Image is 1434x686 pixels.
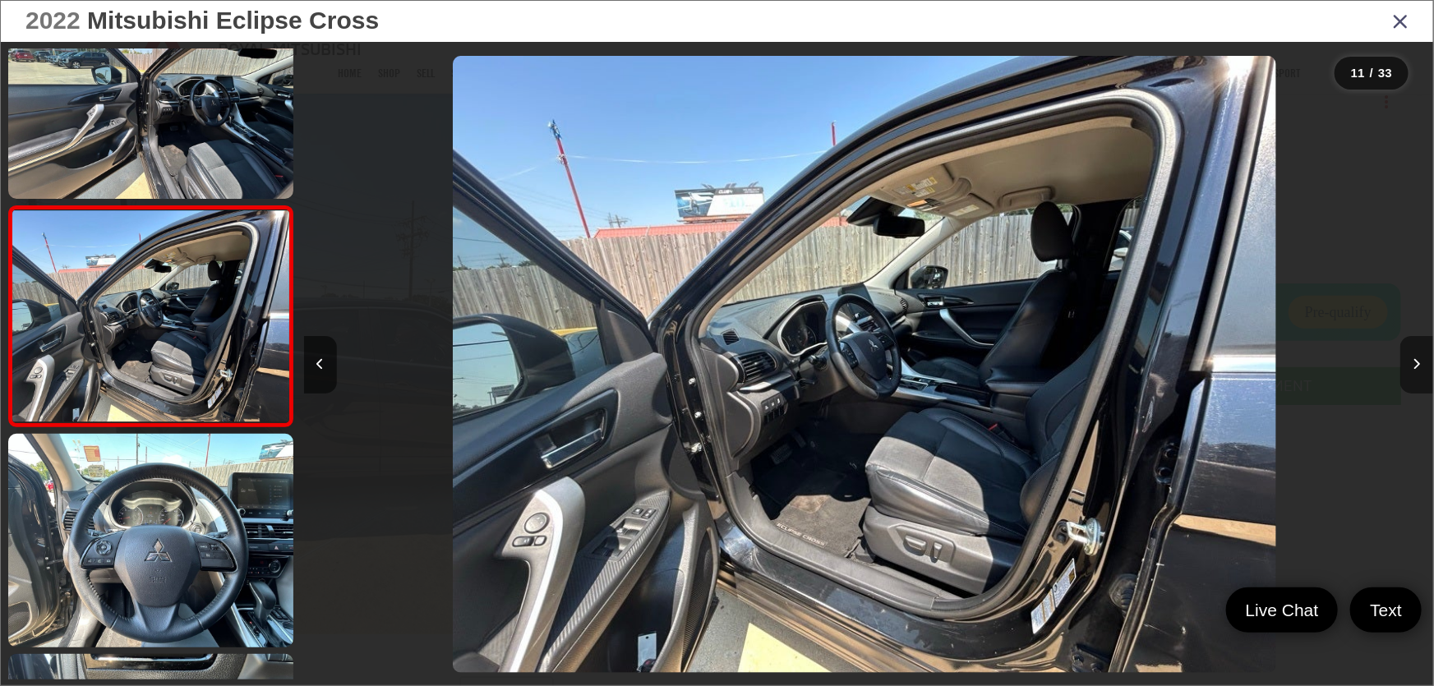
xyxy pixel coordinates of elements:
span: 2022 [25,7,81,34]
img: 2022 Mitsubishi Eclipse Cross SE [6,432,297,650]
span: Mitsubishi Eclipse Cross [87,7,379,34]
span: Live Chat [1238,599,1327,621]
i: Close gallery [1392,10,1409,31]
span: 33 [1378,66,1392,80]
a: Text [1350,587,1422,633]
button: Next image [1400,336,1433,394]
div: 2022 Mitsubishi Eclipse Cross SE 10 [300,56,1429,674]
img: 2022 Mitsubishi Eclipse Cross SE [453,56,1276,674]
button: Previous image [304,336,337,394]
span: 11 [1351,66,1365,80]
span: Text [1362,599,1410,621]
img: 2022 Mitsubishi Eclipse Cross SE [10,211,292,422]
span: / [1368,67,1375,79]
a: Live Chat [1226,587,1339,633]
